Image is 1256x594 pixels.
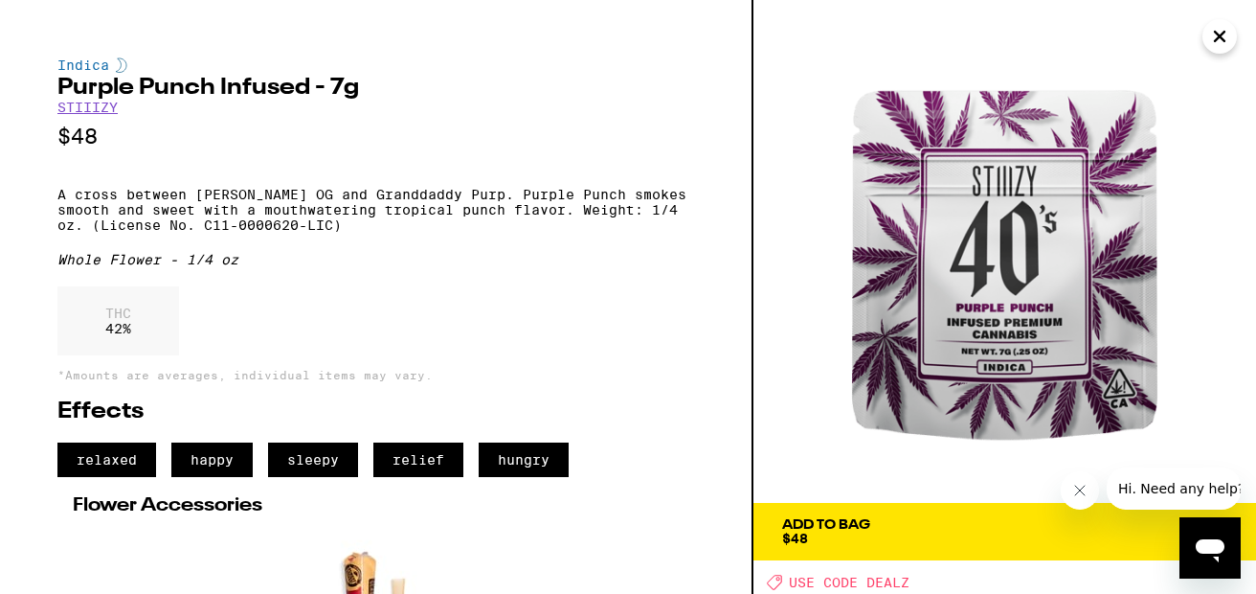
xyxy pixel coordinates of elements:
iframe: Message from company [1107,468,1241,510]
iframe: Button to launch messaging window [1179,517,1241,579]
div: Whole Flower - 1/4 oz [57,252,694,267]
h2: Flower Accessories [73,496,679,515]
p: THC [105,306,131,321]
h2: Purple Punch Infused - 7g [57,77,694,100]
div: Add To Bag [782,518,870,532]
span: relaxed [57,443,156,477]
span: hungry [479,443,569,477]
button: Close [1202,19,1237,54]
span: happy [171,443,253,477]
span: relief [373,443,463,477]
button: Add To Bag$48 [753,503,1256,560]
img: indicaColor.svg [116,57,127,73]
div: 42 % [57,286,179,355]
div: Indica [57,57,694,73]
iframe: Close message [1061,471,1099,510]
span: USE CODE DEALZ [789,575,909,590]
p: A cross between [PERSON_NAME] OG and Granddaddy Purp. Purple Punch smokes smooth and sweet with a... [57,187,694,233]
p: $48 [57,125,694,148]
span: sleepy [268,443,358,477]
h2: Effects [57,400,694,423]
p: *Amounts are averages, individual items may vary. [57,369,694,381]
a: STIIIZY [57,100,118,115]
span: Hi. Need any help? [11,13,138,29]
span: $48 [782,531,808,546]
